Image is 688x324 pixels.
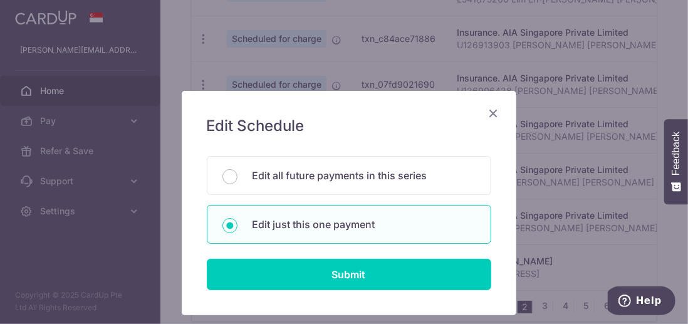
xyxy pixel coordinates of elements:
button: Close [486,106,501,121]
p: Edit all future payments in this series [253,168,476,183]
h5: Edit Schedule [207,116,491,136]
button: Feedback - Show survey [664,119,688,204]
input: Submit [207,259,491,290]
p: Edit just this one payment [253,217,476,232]
span: Feedback [670,132,682,175]
iframe: Opens a widget where you can find more information [608,286,675,318]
